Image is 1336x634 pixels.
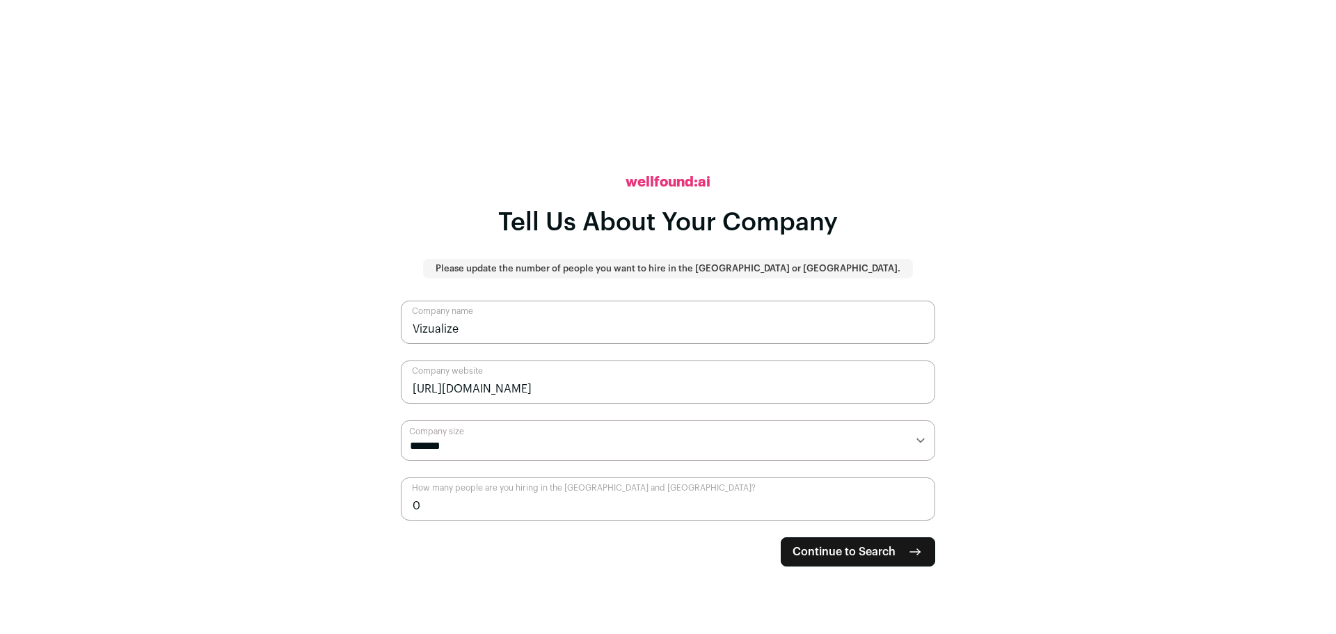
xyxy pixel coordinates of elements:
button: Continue to Search [781,537,935,566]
p: Please update the number of people you want to hire in the [GEOGRAPHIC_DATA] or [GEOGRAPHIC_DATA]. [436,263,900,274]
span: Continue to Search [793,544,896,560]
input: Company website [401,360,935,404]
input: Company name [401,301,935,344]
input: How many people are you hiring in the US and Canada? [401,477,935,521]
h1: Tell Us About Your Company [498,209,838,237]
h2: wellfound:ai [626,173,710,192]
